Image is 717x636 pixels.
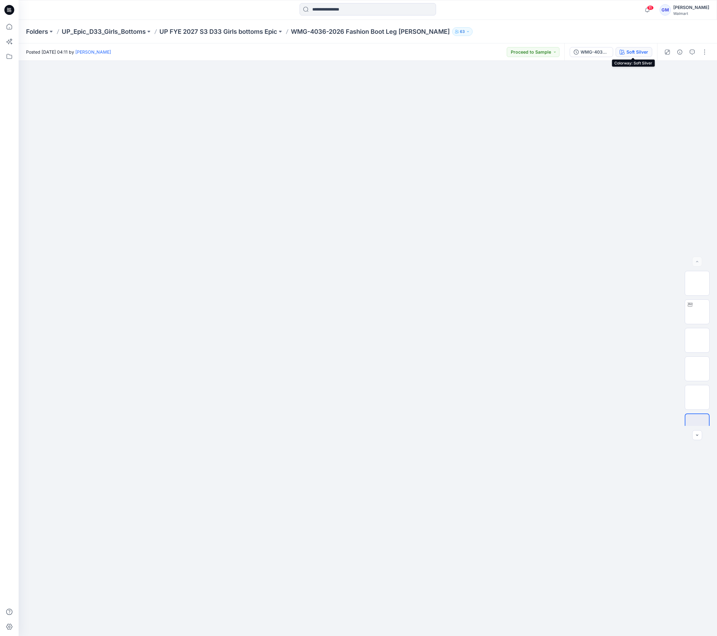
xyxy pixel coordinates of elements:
[673,11,709,16] div: Walmart
[291,27,450,36] p: WMG-4036-2026 Fashion Boot Leg [PERSON_NAME]
[673,4,709,11] div: [PERSON_NAME]
[26,27,48,36] a: Folders
[26,49,111,55] span: Posted [DATE] 04:11 by
[616,47,652,57] button: Soft Silver
[159,27,277,36] a: UP FYE 2027 S3 D33 Girls bottoms Epic
[626,49,648,55] div: Soft Silver
[581,49,609,55] div: WMG-4036-2026_Rev1_Fashion Boot Leg Jean_Full Colorway
[570,47,613,57] button: WMG-4036-2026_Rev1_Fashion Boot Leg Jean_Full Colorway
[647,5,654,10] span: 11
[75,49,111,55] a: [PERSON_NAME]
[675,47,685,57] button: Details
[452,27,473,36] button: 63
[62,27,146,36] a: UP_Epic_D33_Girls_Bottoms
[660,4,671,15] div: GM
[460,28,465,35] p: 63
